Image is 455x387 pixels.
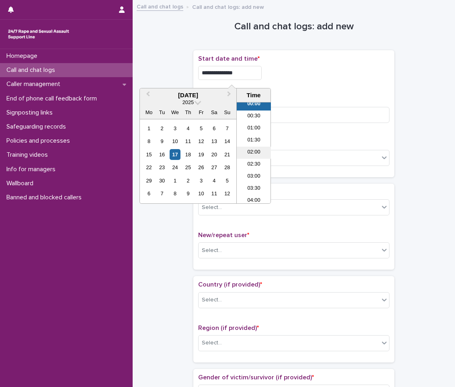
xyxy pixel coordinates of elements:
[3,137,76,145] p: Policies and processes
[237,147,271,159] li: 02:00
[182,123,193,134] div: Choose Thursday, 4 September 2025
[209,188,219,199] div: Choose Saturday, 11 October 2025
[156,107,167,118] div: Tu
[182,188,193,199] div: Choose Thursday, 9 October 2025
[170,107,180,118] div: We
[209,136,219,147] div: Choose Saturday, 13 September 2025
[223,89,236,102] button: Next Month
[3,151,54,159] p: Training videos
[3,194,88,201] p: Banned and blocked callers
[142,122,234,200] div: month 2025-09
[170,162,180,173] div: Choose Wednesday, 24 September 2025
[209,162,219,173] div: Choose Saturday, 27 September 2025
[196,175,207,186] div: Choose Friday, 3 October 2025
[3,95,103,102] p: End of phone call feedback form
[222,175,233,186] div: Choose Sunday, 5 October 2025
[143,136,154,147] div: Choose Monday, 8 September 2025
[182,107,193,118] div: Th
[192,2,264,11] p: Call and chat logs: add new
[237,195,271,207] li: 04:00
[202,339,222,347] div: Select...
[170,188,180,199] div: Choose Wednesday, 8 October 2025
[237,123,271,135] li: 01:00
[193,21,394,33] h1: Call and chat logs: add new
[239,92,268,99] div: Time
[137,2,183,11] a: Call and chat logs
[209,123,219,134] div: Choose Saturday, 6 September 2025
[143,123,154,134] div: Choose Monday, 1 September 2025
[222,149,233,160] div: Choose Sunday, 21 September 2025
[237,98,271,111] li: 00:00
[182,99,194,105] span: 2025
[237,183,271,195] li: 03:30
[156,188,167,199] div: Choose Tuesday, 7 October 2025
[196,107,207,118] div: Fr
[198,325,259,331] span: Region (if provided)
[3,123,72,131] p: Safeguarding records
[196,188,207,199] div: Choose Friday, 10 October 2025
[198,55,260,62] span: Start date and time
[222,107,233,118] div: Su
[141,89,154,102] button: Previous Month
[143,149,154,160] div: Choose Monday, 15 September 2025
[3,66,61,74] p: Call and chat logs
[202,246,222,255] div: Select...
[196,149,207,160] div: Choose Friday, 19 September 2025
[143,107,154,118] div: Mo
[202,296,222,304] div: Select...
[170,123,180,134] div: Choose Wednesday, 3 September 2025
[140,92,236,99] div: [DATE]
[3,180,40,187] p: Wallboard
[170,149,180,160] div: Choose Wednesday, 17 September 2025
[198,374,314,381] span: Gender of victim/survivor (if provided)
[209,149,219,160] div: Choose Saturday, 20 September 2025
[209,107,219,118] div: Sa
[182,162,193,173] div: Choose Thursday, 25 September 2025
[196,136,207,147] div: Choose Friday, 12 September 2025
[222,188,233,199] div: Choose Sunday, 12 October 2025
[198,281,262,288] span: Country (if provided)
[182,149,193,160] div: Choose Thursday, 18 September 2025
[222,136,233,147] div: Choose Sunday, 14 September 2025
[196,123,207,134] div: Choose Friday, 5 September 2025
[3,52,44,60] p: Homepage
[156,123,167,134] div: Choose Tuesday, 2 September 2025
[156,175,167,186] div: Choose Tuesday, 30 September 2025
[198,232,249,238] span: New/repeat user
[156,136,167,147] div: Choose Tuesday, 9 September 2025
[170,175,180,186] div: Choose Wednesday, 1 October 2025
[209,175,219,186] div: Choose Saturday, 4 October 2025
[6,26,71,42] img: rhQMoQhaT3yELyF149Cw
[237,111,271,123] li: 00:30
[237,135,271,147] li: 01:30
[196,162,207,173] div: Choose Friday, 26 September 2025
[143,188,154,199] div: Choose Monday, 6 October 2025
[156,162,167,173] div: Choose Tuesday, 23 September 2025
[237,159,271,171] li: 02:30
[156,149,167,160] div: Choose Tuesday, 16 September 2025
[237,171,271,183] li: 03:00
[182,175,193,186] div: Choose Thursday, 2 October 2025
[202,203,222,212] div: Select...
[3,166,62,173] p: Info for managers
[222,162,233,173] div: Choose Sunday, 28 September 2025
[3,80,67,88] p: Caller management
[3,109,59,117] p: Signposting links
[182,136,193,147] div: Choose Thursday, 11 September 2025
[143,162,154,173] div: Choose Monday, 22 September 2025
[143,175,154,186] div: Choose Monday, 29 September 2025
[222,123,233,134] div: Choose Sunday, 7 September 2025
[170,136,180,147] div: Choose Wednesday, 10 September 2025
